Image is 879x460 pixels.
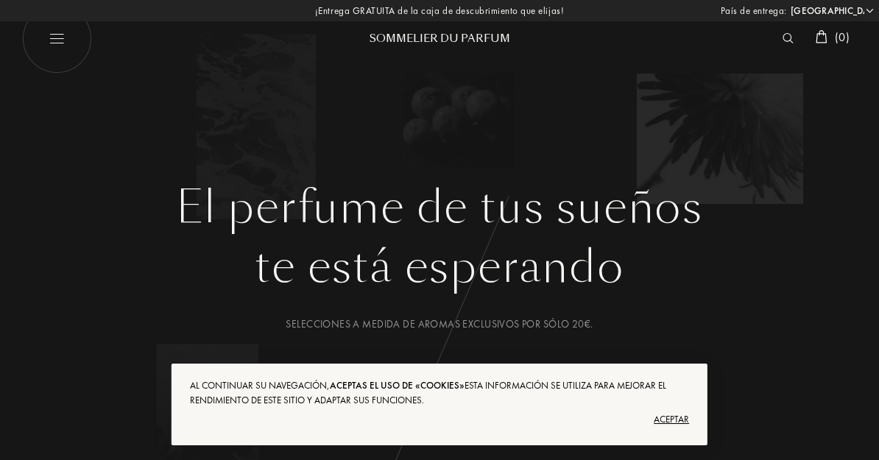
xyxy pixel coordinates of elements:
div: Selecciones a medida de aromas exclusivos por sólo 20€. [33,316,846,332]
div: Al continuar su navegación, Esta información se utiliza para mejorar el rendimiento de este sitio... [190,378,689,408]
img: burger_white.png [22,4,92,74]
span: ( 0 ) [835,29,850,45]
div: te está esperando [33,234,846,300]
img: cart_white.svg [816,30,827,43]
h1: El perfume de tus sueños [33,181,846,234]
div: Aceptar [190,408,689,431]
span: País de entrega: [721,4,787,18]
span: aceptas el uso de «cookies» [330,379,465,392]
img: search_icn_white.svg [783,33,794,43]
div: Sommelier du Parfum [351,31,528,46]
